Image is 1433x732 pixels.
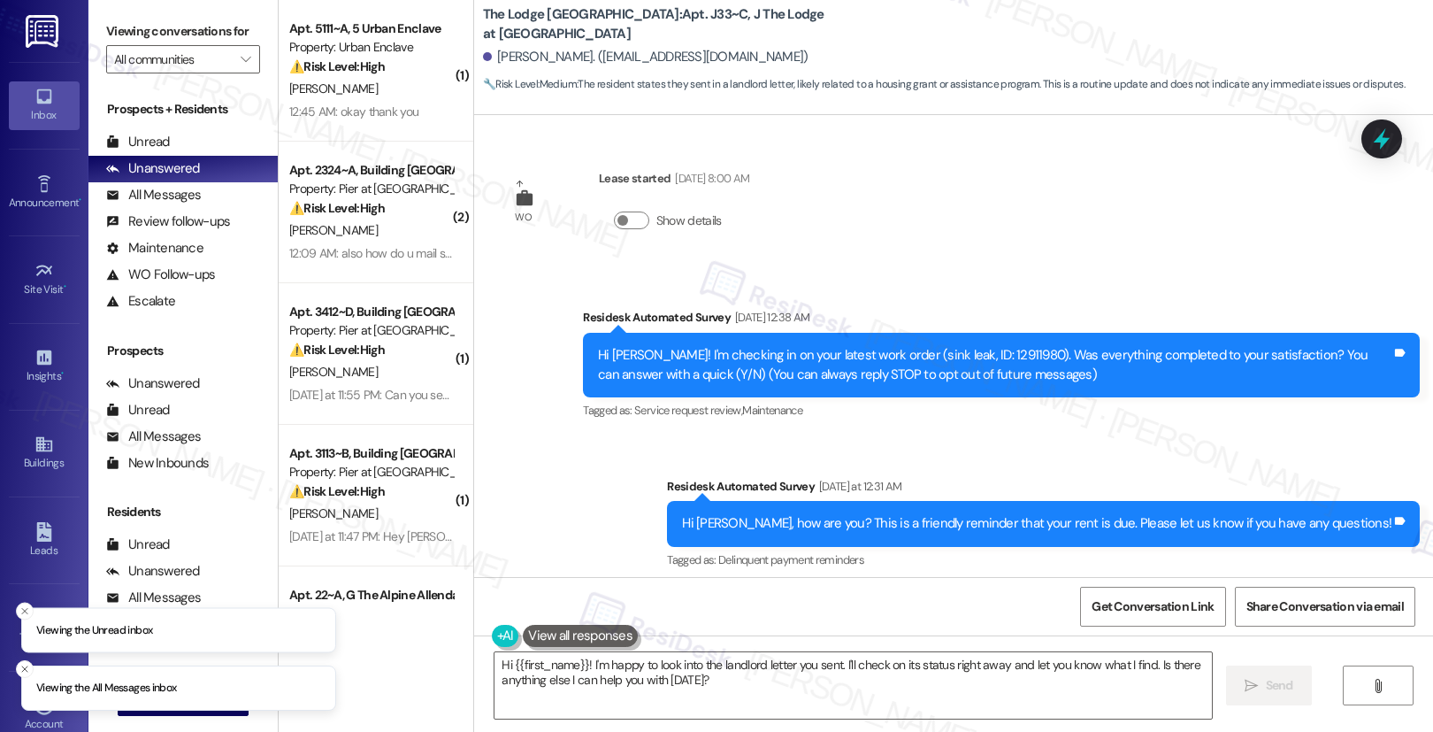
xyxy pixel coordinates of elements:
button: Close toast [16,602,34,620]
div: Hi [PERSON_NAME]! I'm checking in on your latest work order (sink leak, ID: 12911980). Was everyt... [598,346,1391,384]
div: WO [515,208,532,227]
div: Prospects [88,342,278,360]
div: Residents [88,503,278,521]
div: Unread [106,536,170,554]
div: All Messages [106,428,201,446]
label: Show details [656,212,722,230]
strong: 🔧 Risk Level: Medium [483,77,577,91]
div: [DATE] 8:00 AM [671,169,749,188]
span: Share Conversation via email [1246,597,1404,616]
div: Unanswered [106,562,200,581]
a: Site Visit • [9,256,80,304]
div: Lease started [599,169,749,194]
div: Tagged as: [583,397,1420,423]
label: Viewing conversations for [106,18,260,45]
i:  [1371,679,1384,693]
div: WO Follow-ups [106,266,215,284]
button: Get Conversation Link [1080,587,1225,627]
div: All Messages [106,589,201,607]
div: Residesk Automated Survey [583,308,1420,333]
span: • [64,281,66,293]
button: Share Conversation via email [1235,587,1415,627]
span: [PERSON_NAME] [289,364,378,380]
div: 12:09 AM: also how do u mail stuff to the pier for myself? [289,245,578,261]
div: Property: Pier at [GEOGRAPHIC_DATA] [289,463,453,482]
i:  [1245,679,1258,693]
a: Insights • [9,343,80,390]
div: Property: Urban Enclave [289,38,453,57]
strong: ⚠️ Risk Level: High [289,200,385,216]
div: Property: Pier at [GEOGRAPHIC_DATA] [289,180,453,198]
div: [DATE] 12:38 AM [731,308,809,327]
span: Delinquent payment reminders [718,552,864,567]
div: Escalate [106,292,175,311]
div: Prospects + Residents [88,100,278,119]
textarea: Hi {{first_name}}! I'm happy to look into the landlord letter you sent. I'll check on its status ... [494,652,1212,719]
div: Unread [106,401,170,420]
div: [DATE] at 11:55 PM: Can you send someone out to look at our dryer [DATE]? This is abysmal. [289,387,749,403]
i:  [241,52,250,66]
div: Apt. 22~A, G The Alpine Allendale [289,586,453,605]
span: [PERSON_NAME] [289,505,378,521]
div: Property: Pier at [GEOGRAPHIC_DATA] [289,321,453,340]
div: [PERSON_NAME]. ([EMAIL_ADDRESS][DOMAIN_NAME]) [483,48,808,66]
a: Templates • [9,604,80,651]
div: 12:45 AM: okay thank you [289,104,418,119]
span: Service request review , [634,403,742,418]
div: New Inbounds [106,454,209,473]
div: Unanswered [106,374,200,393]
strong: ⚠️ Risk Level: High [289,58,385,74]
div: [DATE] at 12:31 AM [815,477,901,496]
div: Unanswered [106,159,200,178]
span: Maintenance [742,403,802,418]
div: Property: Alpine [289,605,453,623]
a: Buildings [9,429,80,477]
span: [PERSON_NAME] [289,81,378,96]
div: Residesk Automated Survey [667,477,1420,502]
span: Send [1266,676,1293,695]
div: Hi [PERSON_NAME], how are you? This is a friendly reminder that your rent is due. Please let us k... [682,514,1391,533]
div: Apt. 3113~B, Building [GEOGRAPHIC_DATA][PERSON_NAME] [289,444,453,463]
b: The Lodge [GEOGRAPHIC_DATA]: Apt. J33~C, J The Lodge at [GEOGRAPHIC_DATA] [483,5,837,43]
strong: ⚠️ Risk Level: High [289,342,385,358]
a: Leads [9,517,80,565]
input: All communities [114,45,232,73]
strong: ⚠️ Risk Level: High [289,483,385,499]
span: • [79,194,81,206]
div: Maintenance [106,239,203,258]
span: Get Conversation Link [1092,597,1214,616]
img: ResiDesk Logo [26,15,62,48]
span: • [61,367,64,380]
a: Inbox [9,81,80,129]
p: Viewing the All Messages inbox [36,681,177,697]
p: Viewing the Unread inbox [36,622,152,638]
div: [DATE] at 11:47 PM: Hey [PERSON_NAME], I appreciate the swift action taken in regard to the rent.... [289,528,1361,544]
button: Close toast [16,660,34,678]
div: Unread [106,133,170,151]
div: All Messages [106,186,201,204]
span: : The resident states they sent in a landlord letter, likely related to a housing grant or assist... [483,75,1405,94]
span: [PERSON_NAME] [289,222,378,238]
div: Tagged as: [667,547,1420,573]
div: Apt. 3412~D, Building [GEOGRAPHIC_DATA][PERSON_NAME] [289,303,453,321]
div: Apt. 2324~A, Building [GEOGRAPHIC_DATA][PERSON_NAME] [289,161,453,180]
button: Send [1226,666,1312,705]
div: Review follow-ups [106,212,230,231]
div: Apt. 5111~A, 5 Urban Enclave [289,19,453,38]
